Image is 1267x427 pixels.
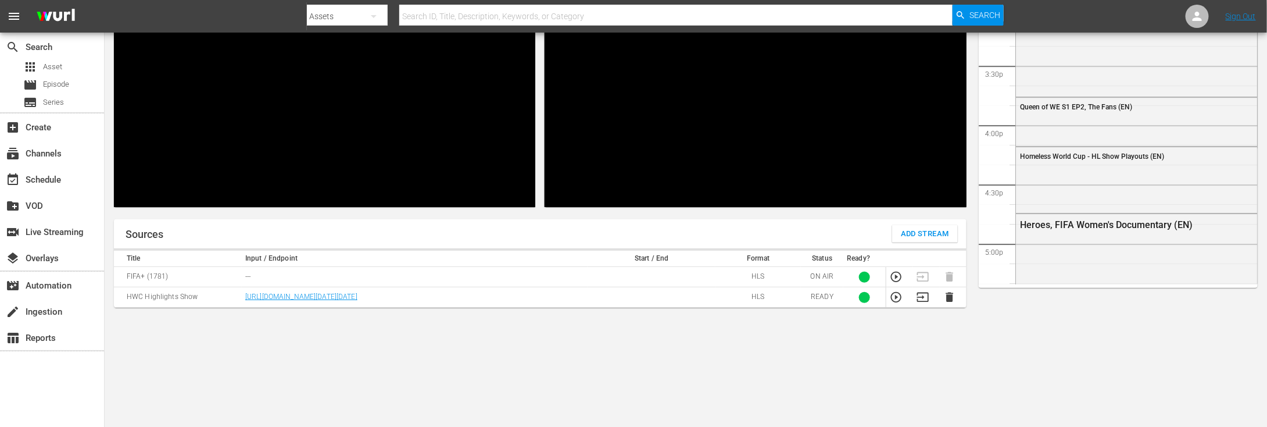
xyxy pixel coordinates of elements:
td: --- [242,267,588,287]
th: Start / End [588,251,715,267]
td: FIFA+ (1781) [114,267,242,287]
span: VOD [6,199,20,213]
span: Create [6,120,20,134]
th: Ready? [843,251,886,267]
span: Schedule [6,173,20,187]
h1: Sources [126,229,163,240]
span: Series [23,95,37,109]
span: Search [6,40,20,54]
a: [URL][DOMAIN_NAME][DATE][DATE] [245,293,357,301]
td: HWC Highlights Show [114,287,242,308]
td: ON AIR [801,267,843,287]
span: Reports [6,331,20,345]
span: Add Stream [901,227,949,241]
td: HLS [715,267,801,287]
a: Sign Out [1226,12,1256,21]
td: HLS [715,287,801,308]
span: Asset [43,61,62,73]
span: Episode [23,78,37,92]
span: Automation [6,279,20,293]
span: Episode [43,79,69,90]
th: Status [801,251,843,267]
span: Overlays [6,251,20,265]
span: Queen of WE S1 EP2, The Fans (EN) [1020,103,1132,111]
th: Title [114,251,242,267]
button: Search [953,5,1004,26]
span: menu [7,9,21,23]
span: Search [969,5,1000,26]
button: Add Stream [892,225,958,243]
span: Asset [23,60,37,74]
th: Input / Endpoint [242,251,588,267]
img: ans4CAIJ8jUAAAAAAAAAAAAAAAAAAAAAAAAgQb4GAAAAAAAAAAAAAAAAAAAAAAAAJMjXAAAAAAAAAAAAAAAAAAAAAAAAgAT5G... [28,3,84,30]
span: Ingestion [6,305,20,319]
div: Heroes, FIFA Women's Documentary (EN) [1020,219,1198,230]
span: Homeless World Cup - HL Show Playouts (EN) [1020,152,1164,161]
button: Preview Stream [890,291,903,304]
th: Format [715,251,801,267]
button: Preview Stream [890,271,903,283]
button: Transition [917,291,929,304]
span: Live Streaming [6,225,20,239]
span: Channels [6,147,20,161]
td: READY [801,287,843,308]
span: Series [43,97,64,108]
